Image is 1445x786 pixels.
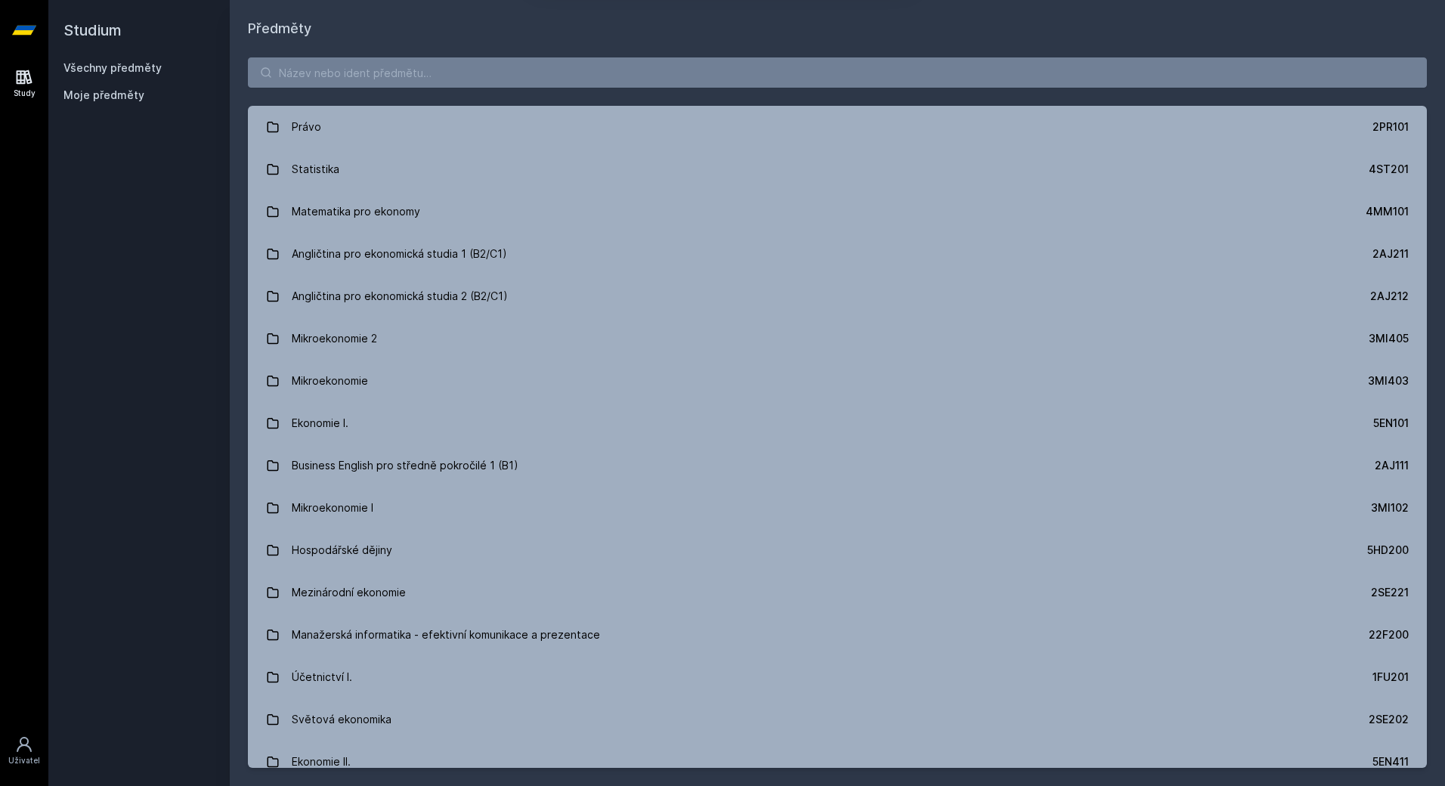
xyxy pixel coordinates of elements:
div: 2SE221 [1371,585,1409,600]
a: Mezinárodní ekonomie 2SE221 [248,571,1427,614]
a: Mikroekonomie 2 3MI405 [248,317,1427,360]
div: Mikroekonomie I [292,493,373,523]
a: Angličtina pro ekonomická studia 2 (B2/C1) 2AJ212 [248,275,1427,317]
a: Business English pro středně pokročilé 1 (B1) 2AJ111 [248,444,1427,487]
div: Mikroekonomie [292,366,368,396]
a: Ekonomie II. 5EN411 [248,741,1427,783]
a: Manažerská informatika - efektivní komunikace a prezentace 22F200 [248,614,1427,656]
div: Účetnictví I. [292,662,352,692]
div: Hospodářské dějiny [292,535,392,565]
div: 2AJ211 [1372,246,1409,261]
div: Světová ekonomika [292,704,391,735]
a: Mikroekonomie 3MI403 [248,360,1427,402]
div: 3MI102 [1371,500,1409,515]
div: 1FU201 [1372,670,1409,685]
div: Manažerská informatika - efektivní komunikace a prezentace [292,620,600,650]
a: Účetnictví I. 1FU201 [248,656,1427,698]
div: 4ST201 [1369,162,1409,177]
div: [PERSON_NAME] dostávat tipy ohledně studia, nových testů, hodnocení učitelů a předmětů? [612,18,893,53]
div: Matematika pro ekonomy [292,196,420,227]
button: Ne [698,79,753,116]
div: 3MI405 [1369,331,1409,346]
a: Mikroekonomie I 3MI102 [248,487,1427,529]
div: Ekonomie II. [292,747,351,777]
a: Ekonomie I. 5EN101 [248,402,1427,444]
div: 5HD200 [1367,543,1409,558]
div: 22F200 [1369,627,1409,642]
div: Angličtina pro ekonomická studia 2 (B2/C1) [292,281,508,311]
div: 5EN411 [1372,754,1409,769]
a: Statistika 4ST201 [248,148,1427,190]
img: notification icon [552,18,612,79]
button: Jasně, jsem pro [761,79,893,116]
div: Statistika [292,154,339,184]
div: 5EN101 [1373,416,1409,431]
div: Mikroekonomie 2 [292,323,377,354]
div: Uživatel [8,755,40,766]
div: Angličtina pro ekonomická studia 1 (B2/C1) [292,239,507,269]
div: 2SE202 [1369,712,1409,727]
a: Angličtina pro ekonomická studia 1 (B2/C1) 2AJ211 [248,233,1427,275]
div: 2AJ111 [1375,458,1409,473]
a: Uživatel [3,728,45,774]
a: Matematika pro ekonomy 4MM101 [248,190,1427,233]
div: 2AJ212 [1370,289,1409,304]
div: 3MI403 [1368,373,1409,388]
div: 4MM101 [1366,204,1409,219]
a: Světová ekonomika 2SE202 [248,698,1427,741]
div: Business English pro středně pokročilé 1 (B1) [292,450,518,481]
div: Ekonomie I. [292,408,348,438]
div: Mezinárodní ekonomie [292,577,406,608]
a: Hospodářské dějiny 5HD200 [248,529,1427,571]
